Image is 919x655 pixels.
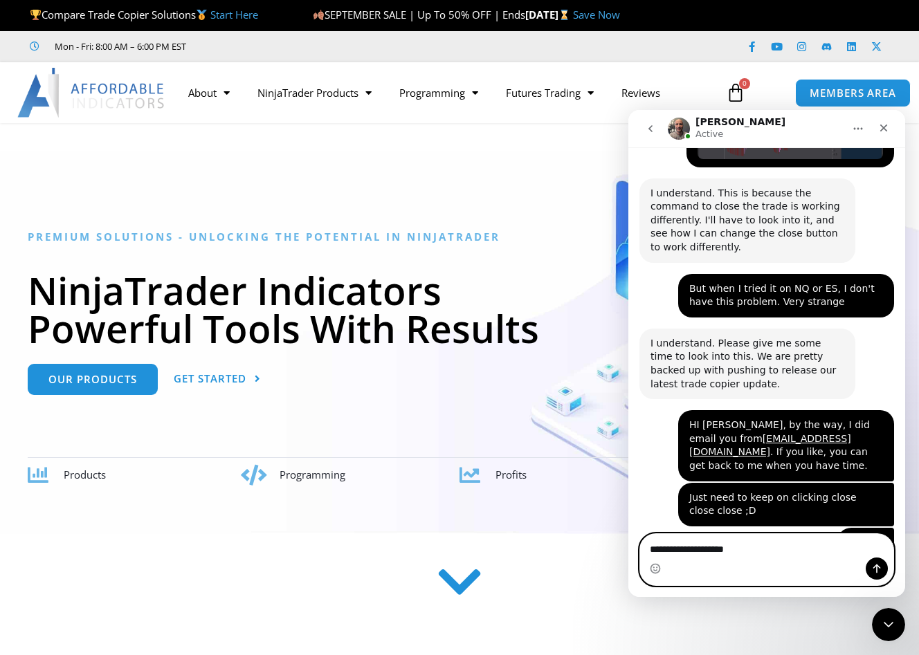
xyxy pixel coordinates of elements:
a: About [174,77,244,109]
a: Save Now [573,8,620,21]
img: 🏆 [30,10,41,20]
a: Reviews [608,77,674,109]
a: Our Products [28,364,158,395]
span: SEPTEMBER SALE | Up To 50% OFF | Ends [313,8,525,21]
strong: [DATE] [525,8,573,21]
span: 0 [739,78,750,89]
span: Profits [495,468,527,481]
img: ⌛ [559,10,570,20]
a: NinjaTrader Products [244,77,385,109]
span: Get Started [174,373,246,384]
iframe: Intercom live chat [872,608,905,641]
h1: NinjaTrader Indicators Powerful Tools With Results [28,271,891,347]
span: Programming [280,468,345,481]
span: Our Products [48,374,137,385]
a: MEMBERS AREA [795,79,911,107]
iframe: Intercom live chat [628,110,905,597]
span: Compare Trade Copier Solutions [30,8,258,21]
span: Products [64,468,106,481]
a: Get Started [174,364,261,395]
span: MEMBERS AREA [810,88,896,98]
a: 0 [705,73,766,113]
iframe: Customer reviews powered by Trustpilot [206,39,413,53]
a: Programming [385,77,492,109]
a: Futures Trading [492,77,608,109]
img: 🍂 [313,10,324,20]
img: 🥇 [197,10,207,20]
nav: Menu [174,77,717,109]
img: LogoAI | Affordable Indicators – NinjaTrader [17,68,166,118]
h6: Premium Solutions - Unlocking the Potential in NinjaTrader [28,230,891,243]
span: Mon - Fri: 8:00 AM – 6:00 PM EST [51,38,186,55]
a: Start Here [210,8,258,21]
